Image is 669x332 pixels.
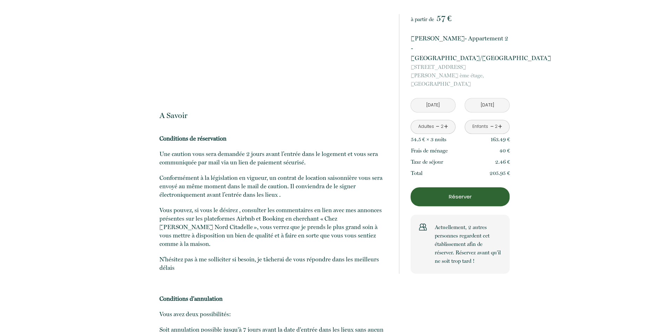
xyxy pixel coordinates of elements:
p: 40 € [499,147,510,155]
p: Vous avez deux possibilités: [159,310,390,318]
a: - [490,121,494,132]
a: + [444,121,448,132]
p: 54.5 € × 3 nuit [411,135,446,144]
a: - [436,121,440,132]
p: [PERSON_NAME]- Appartement 2 - [GEOGRAPHIC_DATA]/[GEOGRAPHIC_DATA] [411,33,510,63]
p: A Savoir [159,111,390,120]
div: 2 [494,123,498,130]
a: + [498,121,502,132]
p: 205.95 € [490,169,510,177]
p: 163.49 € [491,135,510,144]
div: 2 [440,123,444,130]
p: Vous pouvez, si vous le désirez , consulter les commentaires en lien avec mes annonces présentes ... [159,206,390,248]
button: Réserver [411,187,510,206]
p: Réserver [413,193,507,201]
div: Enfants [472,123,488,130]
b: Conditions d'annulation [159,295,223,302]
b: Conditions de réservation [159,135,227,142]
img: users [419,223,427,231]
span: à partir de [411,16,434,22]
p: Taxe de séjour [411,158,443,166]
p: Une caution vous sera demandée 2 jours avant l’entrée dans le logement et vous sera communiquée p... [159,150,390,167]
p: Total [411,169,422,177]
input: Départ [465,98,509,112]
p: ​ [159,294,390,303]
input: Arrivée [411,98,455,112]
p: 2.46 € [495,158,510,166]
span: [STREET_ADDRESS][PERSON_NAME] ème étage, [411,63,510,80]
p: Frais de ménage [411,147,447,155]
div: Adultes [418,123,434,130]
p: Conformément à la législation en vigueur, un contrat de location saisonnière vous sera envoyé au ... [159,174,390,199]
p: [GEOGRAPHIC_DATA] [411,63,510,88]
p: N’hésitez pas à me solliciter si besoin, je tâcherai de vous répondre dans les meilleurs délais [159,255,390,272]
span: 57 € [436,13,451,23]
p: Actuellement, 2 autres personnes regardent cet établissement afin de réserver. Réservez avant qu’... [434,223,501,265]
span: s [444,136,446,143]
